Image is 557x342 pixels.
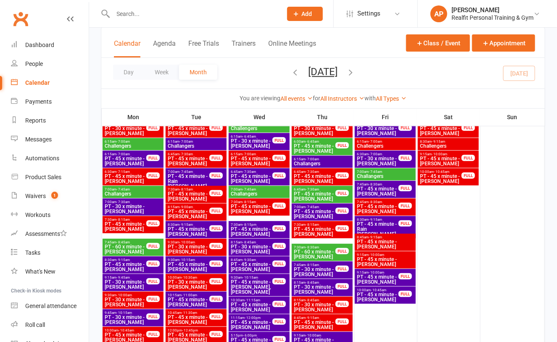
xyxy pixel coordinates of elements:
[399,203,412,209] div: FULL
[369,218,382,222] span: - 9:15am
[167,223,210,227] span: 8:30am
[116,152,130,156] span: - 7:00am
[113,65,144,80] button: Day
[11,297,89,316] a: General attendance kiosk mode
[230,258,273,262] span: 8:45am
[293,285,336,295] span: PT - 30 x minute - [PERSON_NAME]
[240,95,280,102] strong: You are viewing
[182,311,197,315] span: - 11:30am
[167,311,210,315] span: 10:45am
[280,95,313,102] a: All events
[146,243,160,249] div: FULL
[399,185,412,191] div: FULL
[167,227,210,237] span: PT - 45 x minute - [PERSON_NAME]
[146,172,160,179] div: FULL
[209,278,223,285] div: FULL
[356,183,399,186] span: 7:45am
[371,288,386,292] span: - 10:45am
[243,152,256,156] span: - 7:00am
[406,34,470,52] button: Class / Event
[434,170,449,174] span: - 10:45am
[111,8,276,20] input: Search...
[167,315,210,325] span: PT - 45 x minute - [PERSON_NAME]
[209,296,223,302] div: FULL
[209,331,223,337] div: FULL
[11,130,89,149] a: Messages
[179,65,217,80] button: Month
[399,220,412,227] div: FULL
[209,313,223,320] div: FULL
[104,258,147,262] span: 8:30am
[104,204,162,214] span: PT - 30 x minute - [PERSON_NAME]
[116,170,130,174] span: - 7:15am
[335,190,349,196] div: FULL
[167,329,210,332] span: 12:00pm
[11,316,89,334] a: Roll call
[25,211,50,218] div: Workouts
[25,98,52,105] div: Payments
[272,301,286,307] div: FULL
[302,10,312,17] span: Add
[293,298,336,302] span: 8:15am
[167,170,210,174] span: 7:00am
[369,170,382,174] span: - 7:45am
[335,266,349,272] div: FULL
[180,240,195,244] span: - 10:00am
[104,276,147,279] span: 9:15am
[104,311,147,315] span: 9:45am
[11,262,89,281] a: What's New
[356,200,399,204] span: 7:45am
[268,39,316,57] button: Online Meetings
[230,320,273,330] span: PT - 45 x minute - [PERSON_NAME]
[420,144,477,149] span: Challengers
[25,249,40,256] div: Tasks
[293,320,336,330] span: PT - 45 x minute - [PERSON_NAME]
[167,297,210,307] span: PT - 45 x minute - [PERSON_NAME]
[293,188,336,191] span: 6:45am
[356,239,414,249] span: PT - 45 x minute - [PERSON_NAME]
[245,316,261,320] span: - 12:00pm
[180,188,193,191] span: - 8:15am
[356,257,414,267] span: PT - 45 x minute - [PERSON_NAME]
[306,281,319,285] span: - 8:45am
[335,125,349,131] div: FULL
[356,218,399,222] span: 8:30am
[293,170,336,174] span: 6:45am
[243,240,256,244] span: - 8:45am
[293,209,336,219] span: PT - 45 x minute - [PERSON_NAME]
[104,126,147,136] span: PT - 30 x minute - [PERSON_NAME]
[116,200,130,204] span: - 7:30am
[420,170,462,174] span: 10:00am
[306,170,319,174] span: - 7:30am
[335,172,349,179] div: FULL
[104,156,147,166] span: PT - 45 x minute - [PERSON_NAME]
[25,268,55,275] div: What's New
[104,140,162,144] span: 6:15am
[11,243,89,262] a: Tasks
[420,174,462,184] span: PT - 45 x minute - [PERSON_NAME]
[104,315,147,325] span: PT - 30 x minute - [PERSON_NAME]
[420,126,462,136] span: PT - 45 x minute - [PERSON_NAME]
[230,262,273,272] span: PT - 45 x minute - [PERSON_NAME]
[228,108,291,126] th: Wed
[182,276,197,279] span: - 10:30am
[356,170,414,174] span: 7:00am
[420,140,477,144] span: 8:30am
[25,230,67,237] div: Assessments
[335,142,349,149] div: FULL
[306,157,319,161] span: - 7:00am
[104,244,147,254] span: PT - 60 x minute - [PERSON_NAME]
[230,170,273,174] span: 6:45am
[243,258,256,262] span: - 9:30am
[180,258,195,262] span: - 10:15am
[293,191,336,201] span: PT - 45 x minute - [PERSON_NAME]
[291,108,354,126] th: Thu
[399,125,412,131] div: FULL
[272,203,286,209] div: FULL
[167,244,210,254] span: PT - 30 x minute - [PERSON_NAME]
[230,240,273,244] span: 8:15am
[209,125,223,131] div: FULL
[25,117,46,124] div: Reports
[243,276,258,279] span: - 10:15am
[146,125,160,131] div: FULL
